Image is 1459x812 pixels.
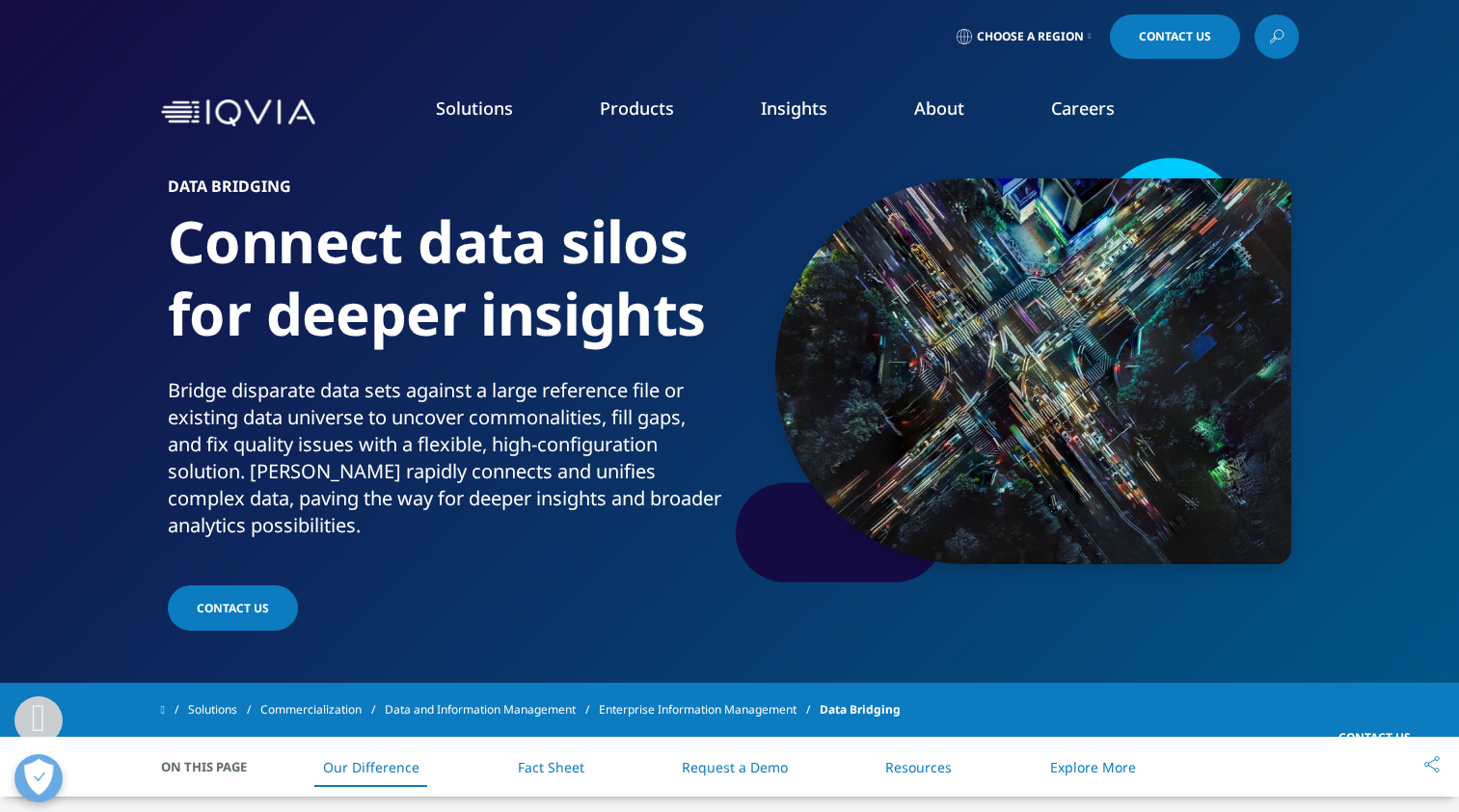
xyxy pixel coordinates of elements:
[168,178,722,205] h6: DATA BRIDGING
[197,600,269,616] span: CONTACT US
[436,96,513,120] a: Solutions
[820,692,901,727] span: Data Bridging
[1051,96,1115,120] a: Careers
[161,99,315,127] img: IQVIA Healthcare Information Technology and Pharma Clinical Research Company
[168,377,722,551] p: Bridge disparate data sets against a large reference file or existing data universe to uncover co...
[1110,14,1240,59] a: Contact Us
[600,96,674,120] a: Products
[168,205,722,377] h1: Connect data silos for deeper insights
[914,96,964,120] a: About
[682,758,788,776] a: Request a Demo
[14,754,63,802] button: Open Preferences
[168,585,298,631] a: CONTACT US
[775,178,1291,564] img: 1162_drone-point-view-of-city-street-crossing-at-rush-hour.jpg
[599,692,820,727] a: Enterprise Information Management
[323,68,1299,158] nav: Primary
[188,692,260,727] a: Solutions
[885,758,952,776] a: Resources
[761,96,827,120] a: Insights
[260,692,385,727] a: Commercialization
[1050,758,1136,776] a: Explore More
[323,758,419,776] a: Our Difference
[977,29,1084,44] span: Choose a Region
[1139,31,1211,42] span: Contact Us
[1338,729,1411,745] span: Contact Us
[161,757,267,776] span: On This Page
[1310,715,1440,760] a: Contact Us
[518,758,584,776] a: Fact Sheet
[385,692,599,727] a: Data and Information Management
